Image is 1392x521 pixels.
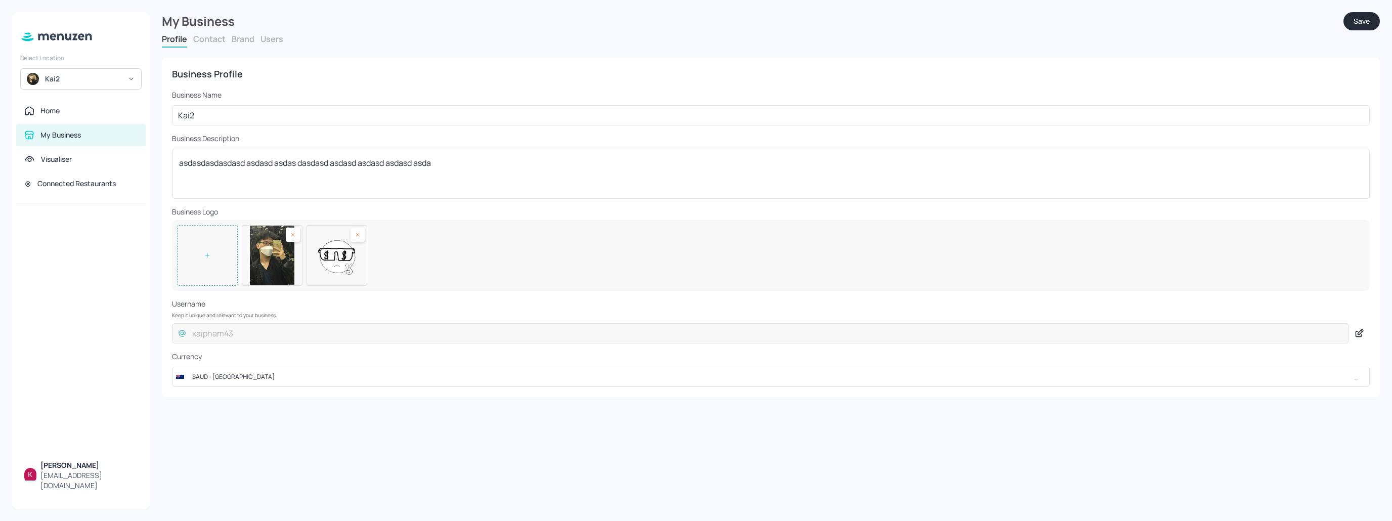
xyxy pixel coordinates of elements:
p: Business Description [172,134,1370,144]
div: [EMAIL_ADDRESS][DOMAIN_NAME] [40,470,138,491]
input: Business Name [172,105,1370,125]
div: Visualiser [41,154,72,164]
div: My Business [40,130,81,140]
textarea: asdasdasdasdasd asdasd asdas dasdasd asdasd asdasd asdasd asda [179,157,1363,191]
img: avatar [27,73,39,85]
button: Users [260,33,283,45]
div: Connected Restaurants [37,179,116,189]
p: Business Name [172,90,1370,100]
p: Keep it unique and relevant to your business. [172,312,1370,318]
img: 1675926196046jji6c5chpwi.jpg [242,226,302,285]
div: Select Location [20,54,142,62]
button: Save [1343,12,1380,30]
p: Username [172,299,1370,309]
div: Business Profile [172,68,1370,80]
button: Open [1346,370,1366,390]
div: Kai2 [45,74,121,84]
div: [PERSON_NAME] [40,460,138,470]
button: Contact [193,33,226,45]
img: 16759261821252qqqxty87zo.png [307,226,367,285]
img: ALm5wu0uMJs5_eqw6oihenv1OotFdBXgP3vgpp2z_jxl=s96-c [24,468,36,480]
input: Select country [186,367,1337,387]
div: Home [40,106,60,116]
button: Profile [162,33,187,45]
button: Brand [232,33,254,45]
p: Currency [172,352,1370,362]
p: Business Logo [172,207,1370,217]
div: My Business [162,12,1343,30]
